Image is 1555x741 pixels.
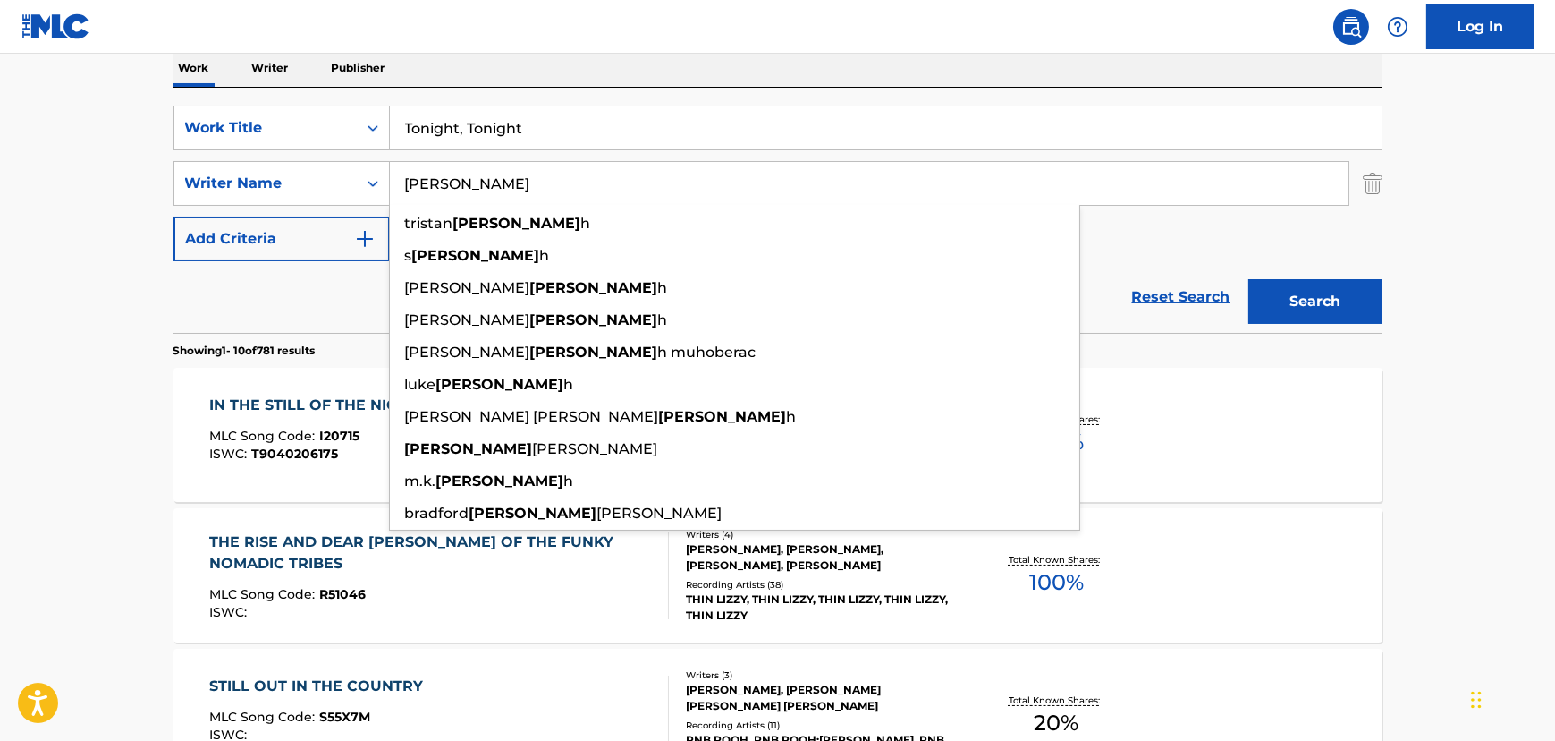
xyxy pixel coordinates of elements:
[405,247,412,264] span: s
[1009,553,1104,566] p: Total Known Shares:
[209,532,654,575] div: THE RISE AND DEAR [PERSON_NAME] OF THE FUNKY NOMADIC TRIBES
[412,247,540,264] strong: [PERSON_NAME]
[1340,16,1362,38] img: search
[564,473,574,490] span: h
[686,669,956,682] div: Writers ( 3 )
[530,311,658,328] strong: [PERSON_NAME]
[1471,673,1482,727] div: Drag
[209,586,319,602] span: MLC Song Code :
[405,473,436,490] span: m.k.
[405,344,530,361] span: [PERSON_NAME]
[209,428,319,444] span: MLC Song Code :
[173,49,215,87] p: Work
[405,215,453,232] span: tristan
[581,215,591,232] span: h
[469,505,597,522] strong: [PERSON_NAME]
[319,428,359,444] span: I20715
[686,578,956,592] div: Recording Artists ( 38 )
[686,528,956,541] div: Writers ( 4 )
[1363,161,1382,206] img: Delete Criterion
[173,508,1382,643] a: THE RISE AND DEAR [PERSON_NAME] OF THE FUNKY NOMADIC TRIBESMLC Song Code:R51046ISWC:Writers (4)[P...
[405,376,436,393] span: luke
[173,343,316,359] p: Showing 1 - 10 of 781 results
[1333,9,1369,45] a: Public Search
[686,541,956,574] div: [PERSON_NAME], [PERSON_NAME], [PERSON_NAME], [PERSON_NAME]
[185,173,346,194] div: Writer Name
[530,344,658,361] strong: [PERSON_NAME]
[1009,694,1104,707] p: Total Known Shares:
[540,247,550,264] span: h
[209,395,427,416] div: IN THE STILL OF THE NIGHT
[1466,655,1555,741] iframe: Chat Widget
[597,505,723,522] span: [PERSON_NAME]
[658,311,668,328] span: h
[1380,9,1416,45] div: Help
[173,368,1382,502] a: IN THE STILL OF THE NIGHTMLC Song Code:I20715ISWC:T9040206175Writers (2)[PERSON_NAME], [PERSON_NA...
[659,408,787,425] strong: [PERSON_NAME]
[251,446,338,462] span: T9040206175
[530,279,658,296] strong: [PERSON_NAME]
[185,117,346,139] div: Work Title
[405,408,659,425] span: [PERSON_NAME] [PERSON_NAME]
[326,49,391,87] p: Publisher
[21,13,90,39] img: MLC Logo
[405,440,533,457] strong: [PERSON_NAME]
[658,279,668,296] span: h
[436,376,564,393] strong: [PERSON_NAME]
[453,215,581,232] strong: [PERSON_NAME]
[1248,279,1382,324] button: Search
[1123,277,1239,317] a: Reset Search
[564,376,574,393] span: h
[1426,4,1534,49] a: Log In
[787,408,797,425] span: h
[405,279,530,296] span: [PERSON_NAME]
[686,592,956,624] div: THIN LIZZY, THIN LIZZY, THIN LIZZY, THIN LIZZY, THIN LIZZY
[686,682,956,714] div: [PERSON_NAME], [PERSON_NAME] [PERSON_NAME] [PERSON_NAME]
[173,106,1382,333] form: Search Form
[319,586,366,602] span: R51046
[1034,707,1078,739] span: 20 %
[247,49,294,87] p: Writer
[436,473,564,490] strong: [PERSON_NAME]
[209,446,251,462] span: ISWC :
[354,228,376,250] img: 9d2ae6d4665cec9f34b9.svg
[533,440,658,457] span: [PERSON_NAME]
[658,344,756,361] span: h muhoberac
[405,311,530,328] span: [PERSON_NAME]
[173,217,390,261] button: Add Criteria
[209,709,319,725] span: MLC Song Code :
[405,505,469,522] span: bradford
[209,604,251,620] span: ISWC :
[209,676,432,697] div: STILL OUT IN THE COUNTRY
[1387,16,1408,38] img: help
[1029,566,1084,599] span: 100 %
[319,709,370,725] span: S55X7M
[686,719,956,732] div: Recording Artists ( 11 )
